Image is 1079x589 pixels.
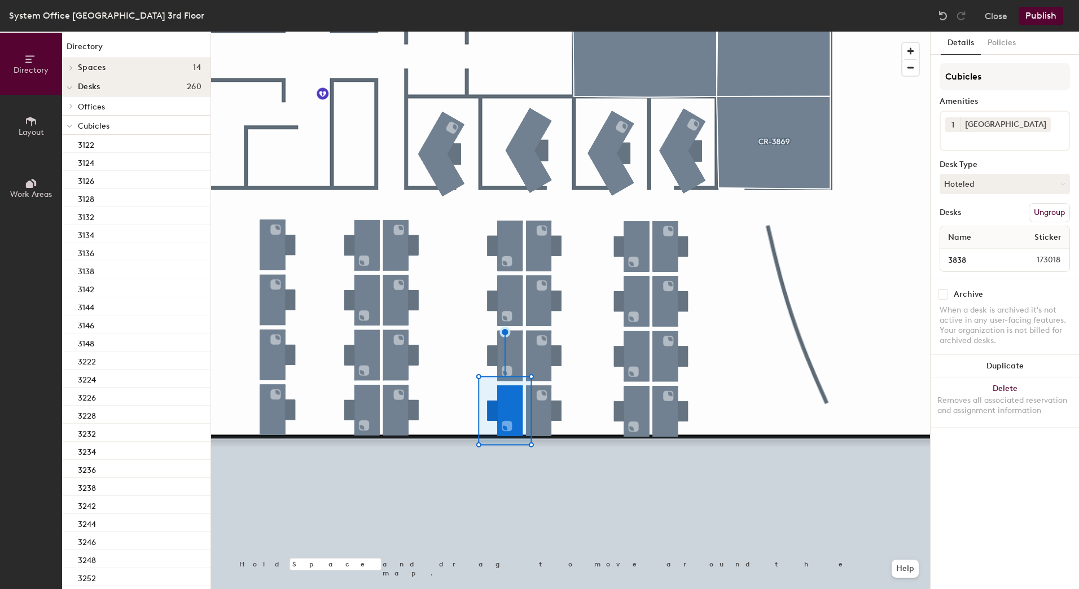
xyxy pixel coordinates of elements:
button: 1 [945,117,960,132]
p: 3242 [78,498,96,511]
div: Removes all associated reservation and assignment information [937,395,1072,416]
span: 173018 [1010,254,1067,266]
p: 3134 [78,227,94,240]
p: 3222 [78,354,96,367]
span: Sticker [1029,227,1067,248]
img: Undo [937,10,949,21]
p: 3232 [78,426,96,439]
span: Name [942,227,977,248]
span: Work Areas [10,190,52,199]
p: 3136 [78,245,94,258]
button: Publish [1019,7,1063,25]
p: 3226 [78,390,96,403]
button: DeleteRemoves all associated reservation and assignment information [931,377,1079,427]
span: Layout [19,128,44,137]
p: 3124 [78,155,94,168]
p: 3234 [78,444,96,457]
p: 3224 [78,372,96,385]
p: 3122 [78,137,94,150]
p: 3244 [78,516,96,529]
p: 3248 [78,552,96,565]
span: Cubicles [78,121,109,131]
span: 1 [951,119,954,131]
div: Archive [954,290,983,299]
p: 3132 [78,209,94,222]
span: Desks [78,82,100,91]
p: 3128 [78,191,94,204]
p: 3236 [78,462,96,475]
p: 3252 [78,570,96,583]
span: Directory [14,65,49,75]
p: 3238 [78,480,96,493]
button: Details [941,32,981,55]
button: Close [985,7,1007,25]
span: 260 [187,82,201,91]
span: 14 [193,63,201,72]
div: Amenities [940,97,1070,106]
p: 3142 [78,282,94,294]
div: Desks [940,208,961,217]
button: Hoteled [940,174,1070,194]
button: Ungroup [1029,203,1070,222]
span: Offices [78,102,105,112]
div: System Office [GEOGRAPHIC_DATA] 3rd Floor [9,8,204,23]
p: 3144 [78,300,94,313]
div: Desk Type [940,160,1070,169]
span: Spaces [78,63,106,72]
p: 3146 [78,318,94,331]
div: [GEOGRAPHIC_DATA] [960,117,1051,132]
p: 3148 [78,336,94,349]
img: Redo [955,10,967,21]
button: Help [892,560,919,578]
p: 3228 [78,408,96,421]
button: Duplicate [931,355,1079,377]
h1: Directory [62,41,210,58]
p: 3138 [78,263,94,276]
p: 3126 [78,173,94,186]
input: Unnamed desk [942,252,1010,268]
div: When a desk is archived it's not active in any user-facing features. Your organization is not bil... [940,305,1070,346]
p: 3246 [78,534,96,547]
button: Policies [981,32,1023,55]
